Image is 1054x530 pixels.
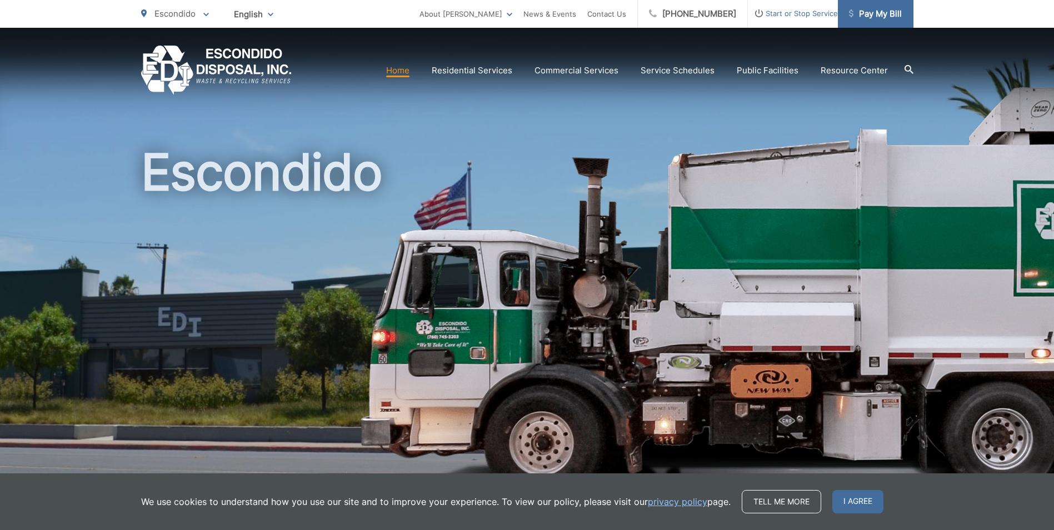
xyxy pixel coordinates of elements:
[648,495,707,508] a: privacy policy
[641,64,715,77] a: Service Schedules
[226,4,282,24] span: English
[587,7,626,21] a: Contact Us
[386,64,409,77] a: Home
[141,144,913,496] h1: Escondido
[821,64,888,77] a: Resource Center
[523,7,576,21] a: News & Events
[832,490,883,513] span: I agree
[141,495,731,508] p: We use cookies to understand how you use our site and to improve your experience. To view our pol...
[849,7,902,21] span: Pay My Bill
[742,490,821,513] a: Tell me more
[141,46,292,95] a: EDCD logo. Return to the homepage.
[154,8,196,19] span: Escondido
[535,64,618,77] a: Commercial Services
[737,64,798,77] a: Public Facilities
[432,64,512,77] a: Residential Services
[419,7,512,21] a: About [PERSON_NAME]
